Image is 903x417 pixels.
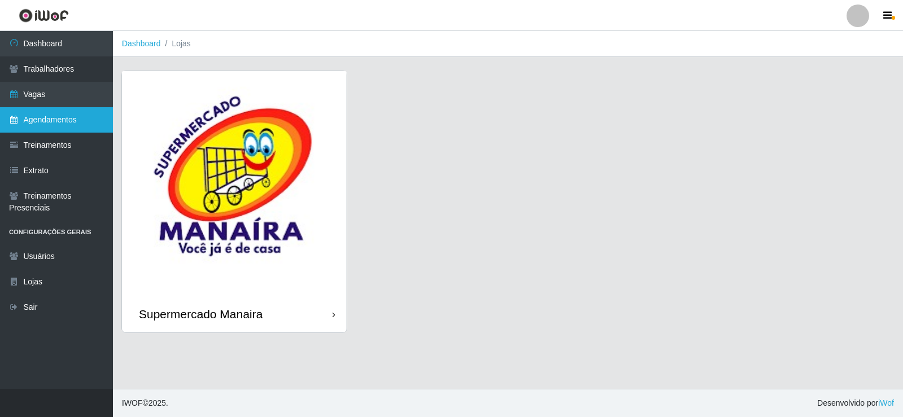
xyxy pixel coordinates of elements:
[122,398,143,407] span: IWOF
[122,39,161,48] a: Dashboard
[122,71,347,296] img: cardImg
[161,38,191,50] li: Lojas
[817,397,894,409] span: Desenvolvido por
[139,307,262,321] div: Supermercado Manaira
[113,31,903,57] nav: breadcrumb
[122,397,168,409] span: © 2025 .
[122,71,347,332] a: Supermercado Manaira
[19,8,69,23] img: CoreUI Logo
[878,398,894,407] a: iWof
